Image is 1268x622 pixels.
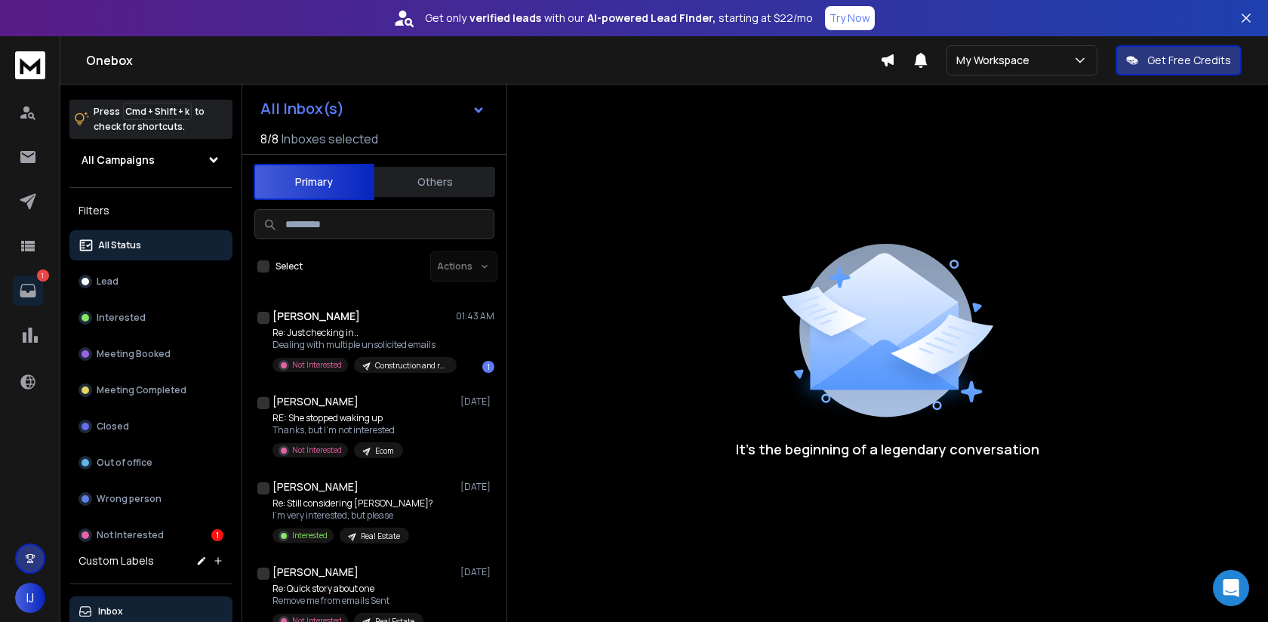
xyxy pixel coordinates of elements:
[97,493,162,505] p: Wrong person
[272,412,403,424] p: RE: She stopped waking up
[375,445,394,457] p: Ecom
[829,11,870,26] p: Try Now
[456,310,494,322] p: 01:43 AM
[736,439,1039,460] p: It’s the beginning of a legendary conversation
[272,327,454,339] p: Re: Just checking in..
[98,239,141,251] p: All Status
[272,309,360,324] h1: [PERSON_NAME]
[98,605,123,617] p: Inbox
[272,394,359,409] h1: [PERSON_NAME]
[272,595,423,607] p: Remove me from emails Sent
[460,396,494,408] p: [DATE]
[1147,53,1231,68] p: Get Free Credits
[97,348,171,360] p: Meeting Booked
[97,529,164,541] p: Not Interested
[272,424,403,436] p: Thanks, but I’m not interested
[69,145,232,175] button: All Campaigns
[1116,45,1242,75] button: Get Free Credits
[272,479,359,494] h1: [PERSON_NAME]
[86,51,880,69] h1: Onebox
[482,361,494,373] div: 1
[69,230,232,260] button: All Status
[15,51,45,79] img: logo
[825,6,875,30] button: Try Now
[425,11,813,26] p: Get only with our starting at $22/mo
[282,130,378,148] h3: Inboxes selected
[97,276,118,288] p: Lead
[254,164,374,200] button: Primary
[272,339,454,351] p: Dealing with multiple unsolicited emails
[69,375,232,405] button: Meeting Completed
[956,53,1036,68] p: My Workspace
[292,359,342,371] p: Not Interested
[260,101,344,116] h1: All Inbox(s)
[361,531,400,542] p: Real Estate
[260,130,279,148] span: 8 / 8
[272,583,423,595] p: Re: Quick story about one
[1213,570,1249,606] div: Open Intercom Messenger
[97,457,152,469] p: Out of office
[78,553,154,568] h3: Custom Labels
[69,339,232,369] button: Meeting Booked
[272,497,433,510] p: Re: Still considering [PERSON_NAME]?
[292,530,328,541] p: Interested
[15,583,45,613] button: IJ
[69,266,232,297] button: Lead
[272,565,359,580] h1: [PERSON_NAME]
[97,420,129,433] p: Closed
[82,152,155,168] h1: All Campaigns
[94,104,205,134] p: Press to check for shortcuts.
[587,11,716,26] strong: AI-powered Lead Finder,
[460,481,494,493] p: [DATE]
[292,445,342,456] p: Not Interested
[272,510,433,522] p: I'm very interested, but please
[37,269,49,282] p: 1
[13,276,43,306] a: 1
[69,520,232,550] button: Not Interested1
[69,200,232,221] h3: Filters
[69,411,232,442] button: Closed
[69,484,232,514] button: Wrong person
[275,260,303,273] label: Select
[248,94,497,124] button: All Inbox(s)
[97,384,186,396] p: Meeting Completed
[69,303,232,333] button: Interested
[374,165,495,199] button: Others
[69,448,232,478] button: Out of office
[375,360,448,371] p: Construction and real estate
[469,11,541,26] strong: verified leads
[97,312,146,324] p: Interested
[211,529,223,541] div: 1
[123,103,192,120] span: Cmd + Shift + k
[460,566,494,578] p: [DATE]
